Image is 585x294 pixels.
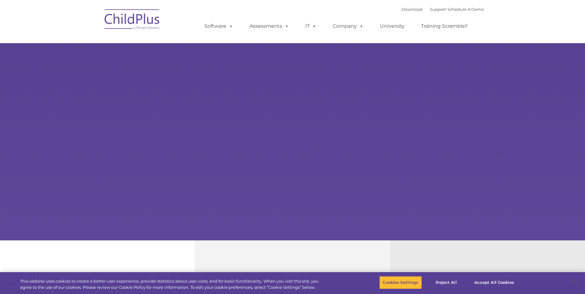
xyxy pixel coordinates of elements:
font: | [402,7,484,12]
a: Schedule A Demo [447,7,484,12]
a: IT [299,20,323,32]
a: Download [402,7,422,12]
a: Support [430,7,446,12]
a: Training Scramble!! [415,20,474,32]
a: Assessments [243,20,295,32]
a: University [374,20,411,32]
img: ChildPlus by Procare Solutions [101,5,163,36]
a: Company [327,20,370,32]
button: Accept All Cookies [471,276,517,289]
button: Close [568,276,582,289]
button: Cookies Settings [379,276,422,289]
div: This website uses cookies to create a better user experience, provide statistics about user visit... [20,278,322,290]
button: Reject All [427,276,466,289]
a: Software [198,20,239,32]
